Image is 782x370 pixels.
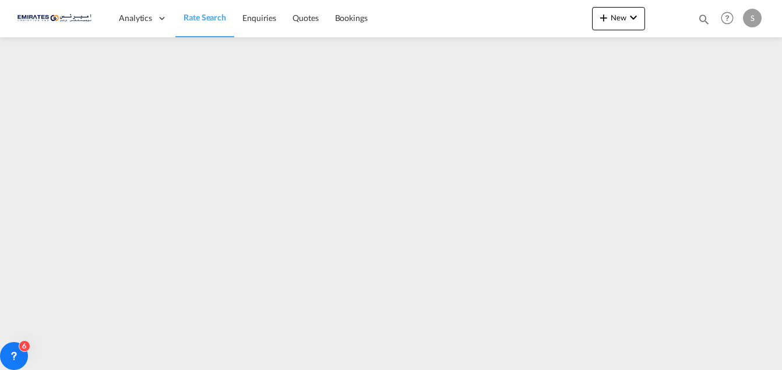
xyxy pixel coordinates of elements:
[592,7,645,30] button: icon-plus 400-fgNewicon-chevron-down
[184,12,226,22] span: Rate Search
[17,5,96,31] img: c67187802a5a11ec94275b5db69a26e6.png
[698,13,710,30] div: icon-magnify
[242,13,276,23] span: Enquiries
[743,9,762,27] div: S
[119,12,152,24] span: Analytics
[717,8,743,29] div: Help
[698,13,710,26] md-icon: icon-magnify
[293,13,318,23] span: Quotes
[597,10,611,24] md-icon: icon-plus 400-fg
[597,13,640,22] span: New
[335,13,368,23] span: Bookings
[717,8,737,28] span: Help
[626,10,640,24] md-icon: icon-chevron-down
